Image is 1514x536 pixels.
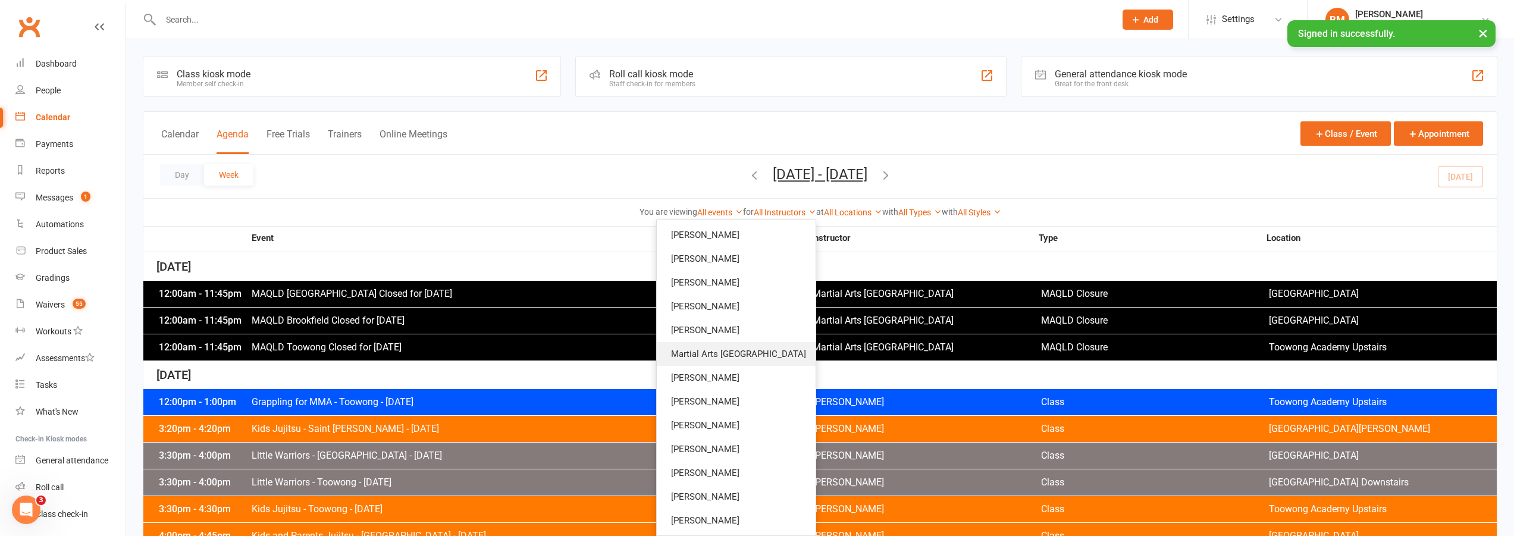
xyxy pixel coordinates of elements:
a: Calendar [15,104,126,131]
a: Workouts [15,318,126,345]
div: Messages [36,193,73,202]
input: Search... [157,11,1107,28]
a: Clubworx [14,12,44,42]
a: What's New [15,399,126,425]
button: Class / Event [1300,121,1391,146]
div: 3:20pm - 4:20pm [156,424,251,434]
div: BM [1325,8,1349,32]
span: Grappling for MMA - Toowong - [DATE] [251,397,741,407]
div: Class check-in [36,509,88,519]
a: Roll call [15,474,126,501]
span: [PERSON_NAME] [813,478,1040,487]
div: 12:00am - 11:45pm [156,289,251,299]
span: Toowong Academy Upstairs [1269,397,1497,407]
div: General attendance [36,456,108,465]
div: Staff check-in for members [609,80,695,88]
a: All Styles [958,208,1001,217]
a: [PERSON_NAME] [657,413,816,437]
a: General attendance kiosk mode [15,447,126,474]
button: Day [160,164,204,186]
div: Roll call kiosk mode [609,68,695,80]
a: [PERSON_NAME] [657,509,816,532]
span: Add [1143,15,1158,24]
div: 12:00am - 11:45pm [156,316,251,325]
span: [GEOGRAPHIC_DATA] [1269,316,1497,325]
div: General attendance kiosk mode [1055,68,1187,80]
span: [GEOGRAPHIC_DATA] [1269,451,1497,460]
a: [PERSON_NAME] [657,318,816,342]
span: MAQLD Brookfield Closed for [DATE] [251,316,741,325]
a: [PERSON_NAME] [657,294,816,318]
strong: Event [251,234,740,243]
button: Agenda [217,128,249,154]
div: Roll call [36,482,64,492]
div: Automations [36,220,84,229]
a: Dashboard [15,51,126,77]
span: Class [1041,424,1269,434]
span: [PERSON_NAME] [813,451,1040,460]
button: Calendar [161,128,199,154]
a: [PERSON_NAME] [657,437,816,461]
iframe: Intercom live chat [12,496,40,524]
a: [PERSON_NAME] [657,461,816,485]
a: All Locations [824,208,882,217]
span: Class [1041,478,1269,487]
div: [DATE] [143,253,1497,281]
button: × [1472,20,1494,46]
div: [DATE] [143,361,1497,389]
span: MAQLD Closure [1041,316,1269,325]
button: [DATE] - [DATE] [773,166,867,183]
span: Little Warriors - Toowong - [DATE] [251,478,741,487]
span: [PERSON_NAME] [813,424,1040,434]
div: Tasks [36,380,57,390]
strong: Type [1039,234,1266,243]
a: Assessments [15,345,126,372]
span: 3 [36,496,46,505]
div: 3:30pm - 4:30pm [156,504,251,514]
span: MAQLD [GEOGRAPHIC_DATA] Closed for [DATE] [251,289,741,299]
span: Class [1041,451,1269,460]
a: [PERSON_NAME] [657,271,816,294]
span: Signed in successfully. [1298,28,1395,39]
div: People [36,86,61,95]
span: [GEOGRAPHIC_DATA] Downstairs [1269,478,1497,487]
a: Class kiosk mode [15,501,126,528]
div: Calendar [36,112,70,122]
div: Dashboard [36,59,77,68]
div: Great for the front desk [1055,80,1187,88]
div: Member self check-in [177,80,250,88]
button: Appointment [1394,121,1483,146]
div: Martial Arts [GEOGRAPHIC_DATA] [1355,20,1481,30]
button: Add [1123,10,1173,30]
div: 12:00pm - 1:00pm [156,397,251,407]
span: Martial Arts [GEOGRAPHIC_DATA] [813,343,1040,352]
div: 12:00am - 11:45pm [156,343,251,352]
a: Payments [15,131,126,158]
a: Martial Arts [GEOGRAPHIC_DATA] [657,342,816,366]
strong: Location [1267,234,1494,243]
a: [PERSON_NAME] [657,485,816,509]
button: Free Trials [267,128,310,154]
div: Gradings [36,273,70,283]
div: Product Sales [36,246,87,256]
a: Waivers 55 [15,291,126,318]
strong: for [743,207,754,217]
strong: at [816,207,824,217]
span: Settings [1222,6,1255,33]
span: [PERSON_NAME] [813,504,1040,514]
span: Class [1041,504,1269,514]
div: Assessments [36,353,95,363]
div: 3:30pm - 4:00pm [156,478,251,487]
strong: Instructor [811,234,1039,243]
span: [GEOGRAPHIC_DATA] [1269,289,1497,299]
a: Product Sales [15,238,126,265]
a: [PERSON_NAME] [657,366,816,390]
div: Waivers [36,300,65,309]
span: MAQLD Toowong Closed for [DATE] [251,343,741,352]
span: 1 [81,192,90,202]
span: Kids Jujitsu - Toowong - [DATE] [251,504,741,514]
a: All Instructors [754,208,816,217]
a: Tasks [15,372,126,399]
strong: You are viewing [640,207,697,217]
div: Class kiosk mode [177,68,250,80]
